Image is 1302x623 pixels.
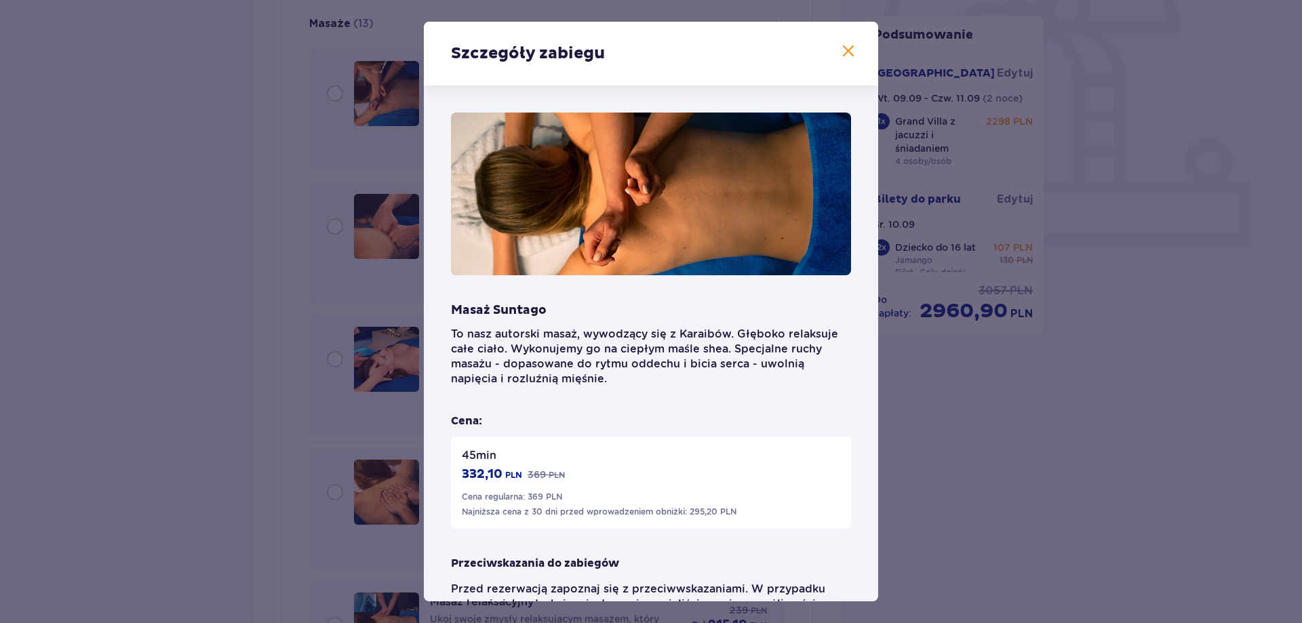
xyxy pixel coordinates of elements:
[462,491,562,503] p: Cena regularna: 369 PLN
[451,556,619,571] p: Przeciwskazania do zabiegów
[528,468,546,481] p: 369
[462,506,736,518] p: Najniższa cena z 30 dni przed wprowadzeniem obniżki: 295,20 PLN
[505,469,522,481] p: PLN
[451,414,482,428] p: Cena:
[462,466,502,483] p: 332,10
[451,327,851,386] p: To nasz autorski masaż, wywodzący się z Karaibów. Głęboko relaksuje całe ciało. Wykonujemy go na ...
[451,43,605,64] p: Szczegóły zabiegu
[451,302,547,319] p: Masaż Suntago
[462,447,496,464] p: 45 min
[549,469,565,481] span: PLN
